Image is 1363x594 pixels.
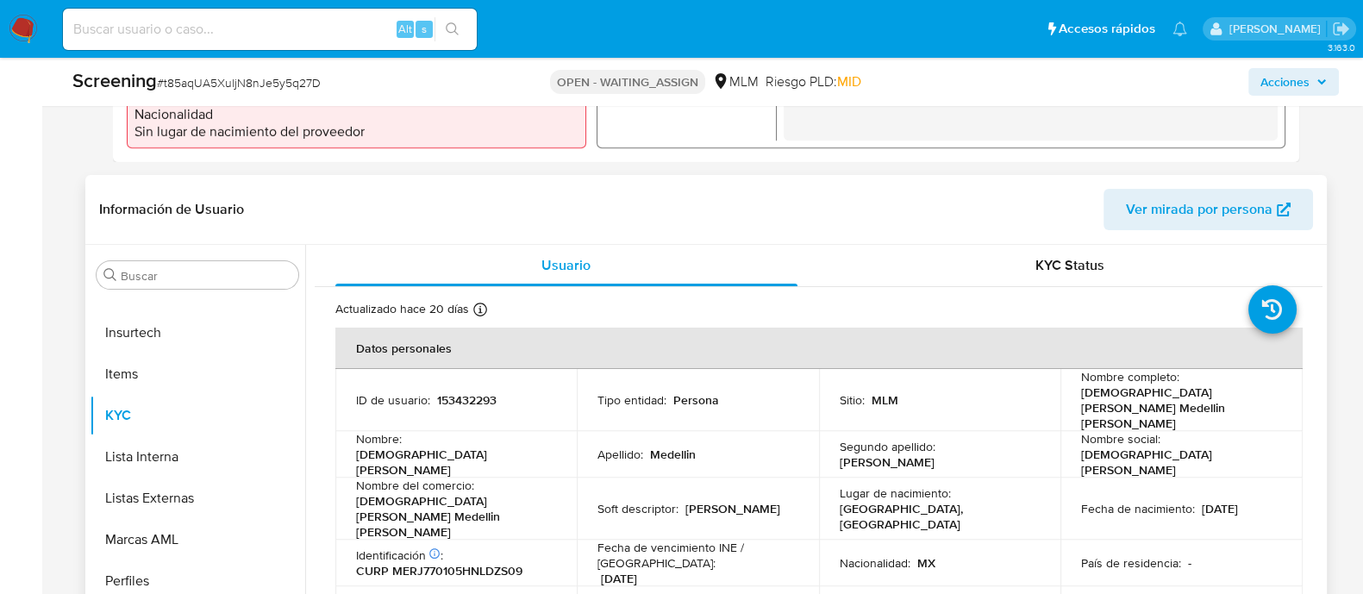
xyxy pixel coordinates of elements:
[1059,20,1155,38] span: Accesos rápidos
[550,70,705,94] p: OPEN - WAITING_ASSIGN
[90,312,305,353] button: Insurtech
[1260,68,1310,96] span: Acciones
[335,328,1303,369] th: Datos personales
[422,21,427,37] span: s
[90,478,305,519] button: Listas Externas
[840,392,865,408] p: Sitio :
[1081,447,1275,478] p: [DEMOGRAPHIC_DATA][PERSON_NAME]
[356,478,474,493] p: Nombre del comercio :
[90,519,305,560] button: Marcas AML
[1081,369,1179,385] p: Nombre completo :
[840,454,935,470] p: [PERSON_NAME]
[685,501,780,516] p: [PERSON_NAME]
[398,21,412,37] span: Alt
[712,72,759,91] div: MLM
[72,66,157,94] b: Screening
[840,501,1034,532] p: [GEOGRAPHIC_DATA], [GEOGRAPHIC_DATA]
[597,540,798,571] p: Fecha de vencimiento INE / [GEOGRAPHIC_DATA] :
[335,301,469,317] p: Actualizado hace 20 días
[157,74,321,91] span: # t85aqUA5XuljN8nJe5y5q27D
[90,395,305,436] button: KYC
[1126,189,1272,230] span: Ver mirada por persona
[1081,431,1160,447] p: Nombre social :
[356,547,443,563] p: Identificación :
[356,431,402,447] p: Nombre :
[90,436,305,478] button: Lista Interna
[1229,21,1326,37] p: anamaria.arriagasanchez@mercadolibre.com.mx
[601,571,637,586] p: [DATE]
[90,353,305,395] button: Items
[63,18,477,41] input: Buscar usuario o caso...
[121,268,291,284] input: Buscar
[840,439,935,454] p: Segundo apellido :
[1081,501,1195,516] p: Fecha de nacimiento :
[1081,385,1275,431] p: [DEMOGRAPHIC_DATA][PERSON_NAME] Medellin [PERSON_NAME]
[673,392,719,408] p: Persona
[840,485,951,501] p: Lugar de nacimiento :
[1332,20,1350,38] a: Salir
[356,392,430,408] p: ID de usuario :
[356,563,522,578] p: CURP MERJ770105HNLDZS09
[917,555,935,571] p: MX
[766,72,861,91] span: Riesgo PLD:
[435,17,470,41] button: search-icon
[840,555,910,571] p: Nacionalidad :
[437,392,497,408] p: 153432293
[1188,555,1191,571] p: -
[597,447,643,462] p: Apellido :
[356,493,550,540] p: [DEMOGRAPHIC_DATA][PERSON_NAME] Medellin [PERSON_NAME]
[872,392,898,408] p: MLM
[541,255,591,275] span: Usuario
[1202,501,1238,516] p: [DATE]
[1035,255,1104,275] span: KYC Status
[1248,68,1339,96] button: Acciones
[1172,22,1187,36] a: Notificaciones
[356,447,550,478] p: [DEMOGRAPHIC_DATA][PERSON_NAME]
[1081,555,1181,571] p: País de residencia :
[99,201,244,218] h1: Información de Usuario
[1104,189,1313,230] button: Ver mirada por persona
[650,447,696,462] p: Medellin
[597,392,666,408] p: Tipo entidad :
[1327,41,1354,54] span: 3.163.0
[103,268,117,282] button: Buscar
[837,72,861,91] span: MID
[597,501,678,516] p: Soft descriptor :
